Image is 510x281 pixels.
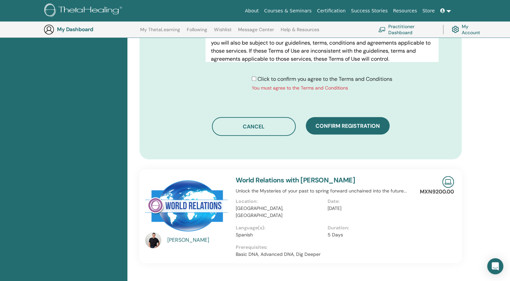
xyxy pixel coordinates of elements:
a: Message Center [238,27,274,38]
p: Duration: [328,224,415,231]
img: generic-user-icon.jpg [44,24,54,35]
img: cog.svg [452,24,459,35]
img: logo.png [44,3,124,18]
p: Date: [328,198,415,205]
p: [GEOGRAPHIC_DATA], [GEOGRAPHIC_DATA] [236,205,323,219]
a: World Relations with [PERSON_NAME] [236,176,355,184]
a: Certification [314,5,348,17]
p: 5 Days [328,231,415,238]
div: Open Intercom Messenger [487,258,503,274]
p: Language(s): [236,224,323,231]
p: Location: [236,198,323,205]
p: [DATE] [328,205,415,212]
span: Cancel [243,123,265,130]
p: Spanish [236,231,323,238]
a: Help & Resources [281,27,319,38]
p: Prerequisites: [236,244,419,251]
a: [PERSON_NAME] [167,236,229,244]
img: World Relations [145,176,228,234]
h3: My Dashboard [57,26,124,33]
img: chalkboard-teacher.svg [378,27,386,32]
a: Store [420,5,438,17]
a: Following [187,27,207,38]
a: My ThetaLearning [140,27,180,38]
p: MXN9200.00 [420,188,454,196]
a: About [242,5,261,17]
a: Success Stories [348,5,390,17]
img: default.jpg [145,232,161,248]
a: Courses & Seminars [262,5,315,17]
div: You must agree to the Terms and Conditions [252,85,392,92]
a: Resources [390,5,420,17]
button: Cancel [212,117,296,136]
span: Confirm registration [316,122,380,129]
p: Basic DNA, Advanced DNA, Dig Deeper [236,251,419,258]
img: Live Online Seminar [442,176,454,188]
a: Wishlist [214,27,232,38]
a: My Account [452,22,486,37]
a: Practitioner Dashboard [378,22,435,37]
p: Unlock the Mysteries of your past to spring forward unchained into the future... [236,187,419,194]
p: PLEASE READ THESE TERMS OF USE CAREFULLY BEFORE USING THE WEBSITE. By using the Website, you agre... [211,15,433,63]
button: Confirm registration [306,117,390,134]
span: Click to confirm you agree to the Terms and Conditions [258,75,392,82]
